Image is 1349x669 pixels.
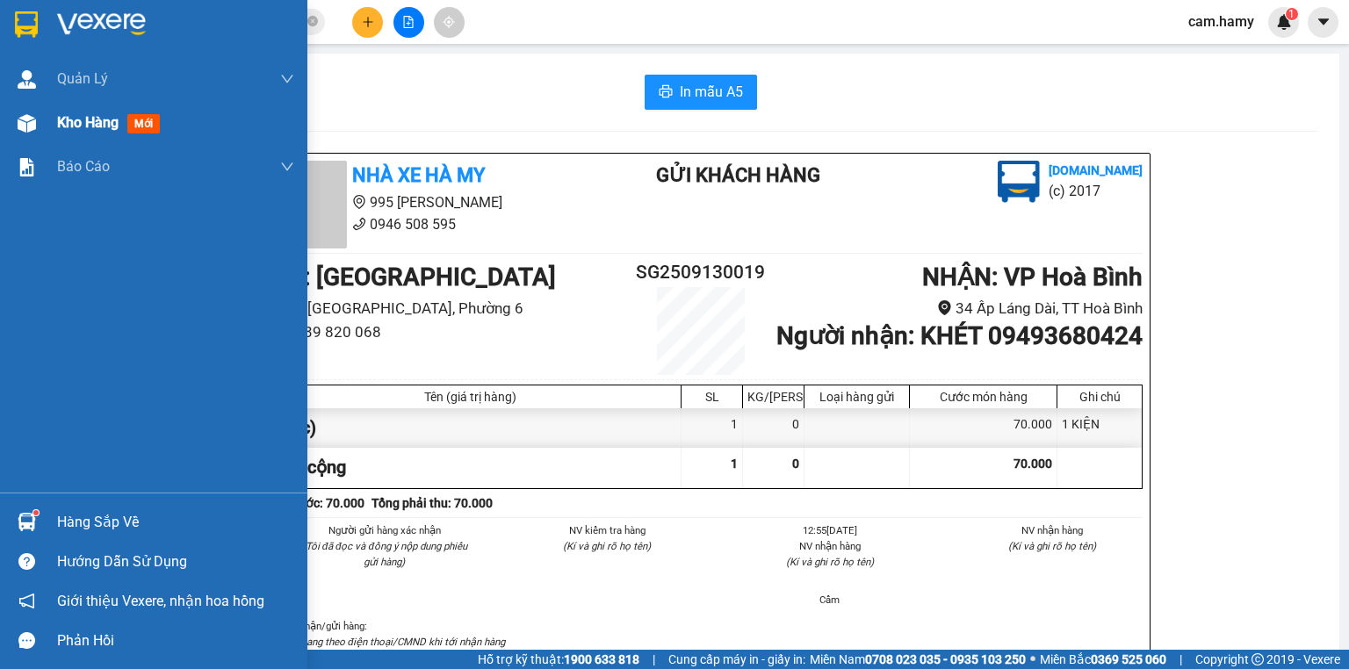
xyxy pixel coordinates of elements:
span: 70.000 [1014,457,1052,471]
span: Cung cấp máy in - giấy in: [668,650,805,669]
li: 995 [PERSON_NAME] [259,191,586,213]
strong: 0369 525 060 [1091,652,1166,666]
i: (Kí và ghi rõ họ tên) [1008,540,1096,552]
span: In mẫu A5 [680,81,743,103]
div: 70.000 [910,408,1057,448]
button: printerIn mẫu A5 [645,75,757,110]
span: mới [127,114,160,133]
button: caret-down [1308,7,1338,38]
div: 0 [743,408,804,448]
img: warehouse-icon [18,513,36,531]
span: Hỗ trợ kỹ thuật: [478,650,639,669]
span: Quản Lý [57,68,108,90]
span: cam.hamy [1174,11,1268,32]
i: (Kí và ghi rõ họ tên) [563,540,651,552]
span: environment [352,195,366,209]
li: 995 [PERSON_NAME] [8,39,335,61]
span: file-add [402,16,415,28]
span: close-circle [307,14,318,31]
i: (Tôi đã đọc và đồng ý nộp dung phiếu gửi hàng) [302,540,467,568]
span: | [653,650,655,669]
b: [DOMAIN_NAME] [1049,163,1143,177]
img: solution-icon [18,158,36,176]
b: GỬI : [GEOGRAPHIC_DATA] [8,110,305,139]
li: Người gửi hàng xác nhận [294,522,475,538]
div: KG/[PERSON_NAME] [747,390,799,404]
span: Kho hàng [57,114,119,131]
img: warehouse-icon [18,114,36,133]
b: Nhà Xe Hà My [101,11,234,33]
li: (c) 2017 [1049,180,1143,202]
sup: 1 [33,510,39,515]
span: question-circle [18,553,35,570]
button: aim [434,7,465,38]
img: logo-vxr [15,11,38,38]
li: NV kiểm tra hàng [517,522,698,538]
strong: 1900 633 818 [564,652,639,666]
span: ⚪️ [1030,656,1035,663]
div: (Khác) [260,408,682,448]
div: Cước món hàng [914,390,1052,404]
b: Người nhận : KHÉT 09493680424 [776,321,1143,350]
li: NV nhận hàng [739,538,920,554]
li: NV nhận hàng [963,522,1143,538]
b: Tổng phải thu: 70.000 [372,496,493,510]
span: plus [362,16,374,28]
div: Loại hàng gửi [809,390,905,404]
b: Chưa cước : 70.000 [259,496,364,510]
span: Giới thiệu Vexere, nhận hoa hồng [57,590,264,612]
div: Phản hồi [57,628,294,654]
span: 0 [792,457,799,471]
div: Tên (giá trị hàng) [264,390,676,404]
span: phone [352,217,366,231]
span: phone [101,64,115,78]
span: printer [659,84,673,101]
li: 12:55[DATE] [739,522,920,538]
sup: 1 [1286,8,1298,20]
button: plus [352,7,383,38]
li: 34 Ấp Láng Dài, TT Hoà Bình [775,297,1143,320]
b: Gửi khách hàng [656,164,820,186]
img: icon-new-feature [1276,14,1292,30]
span: notification [18,593,35,609]
span: Miền Bắc [1040,650,1166,669]
i: Vui lòng mang theo điện thoại/CMND khi tới nhận hàng [259,636,505,648]
li: 0946 508 595 [259,213,586,235]
span: down [280,160,294,174]
b: Nhà Xe Hà My [352,164,485,186]
div: 1 [682,408,743,448]
span: | [1179,650,1182,669]
span: Miền Nam [810,650,1026,669]
li: Cẩm [739,592,920,608]
div: Ghi chú [1062,390,1137,404]
span: down [280,72,294,86]
div: Hàng sắp về [57,509,294,536]
img: warehouse-icon [18,70,36,89]
div: SL [686,390,738,404]
button: file-add [393,7,424,38]
span: environment [101,42,115,56]
i: (Kí và ghi rõ họ tên) [786,556,874,568]
div: Hướng dẫn sử dụng [57,549,294,575]
span: caret-down [1316,14,1331,30]
strong: 0708 023 035 - 0935 103 250 [865,652,1026,666]
span: aim [443,16,455,28]
div: 1 KIỆN [1057,408,1142,448]
span: copyright [1252,653,1264,665]
li: 974 [GEOGRAPHIC_DATA], Phường 6 [259,297,627,320]
b: NHẬN : VP Hoà Bình [922,263,1143,291]
span: Báo cáo [57,155,110,177]
b: GỬI : [GEOGRAPHIC_DATA] [259,263,556,291]
li: 0946 508 595 [8,61,335,83]
h2: SG2509130019 [627,258,775,287]
span: 1 [1288,8,1295,20]
span: environment [937,300,952,315]
img: logo.jpg [998,161,1040,203]
li: 02839 820 068 [259,320,627,344]
span: message [18,632,35,649]
span: close-circle [307,16,318,26]
span: 1 [731,457,738,471]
